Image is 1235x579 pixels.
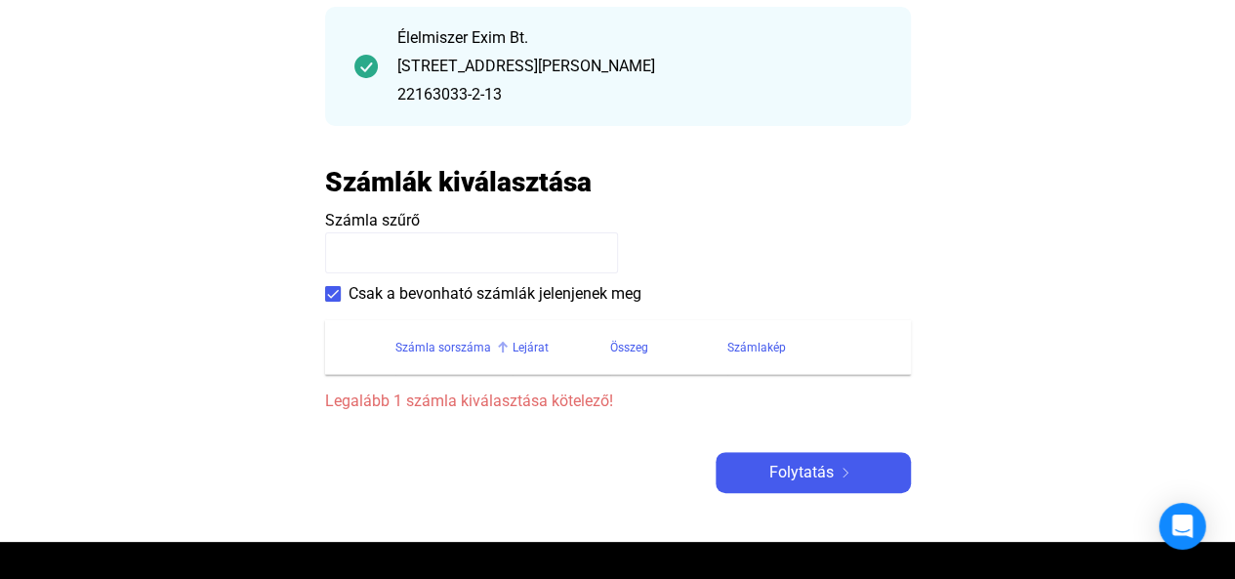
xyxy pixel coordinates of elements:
[1159,503,1206,550] div: Open Intercom Messenger
[610,336,727,359] div: Összeg
[397,83,882,106] div: 22163033-2-13
[395,336,491,359] div: Számla sorszáma
[354,55,378,78] img: checkmark-darker-green-circle
[397,55,882,78] div: [STREET_ADDRESS][PERSON_NAME]
[325,390,911,413] span: Legalább 1 számla kiválasztása kötelező!
[325,211,420,229] span: Számla szűrő
[727,336,786,359] div: Számlakép
[610,336,648,359] div: Összeg
[513,336,549,359] div: Lejárat
[769,461,834,484] span: Folytatás
[727,336,887,359] div: Számlakép
[716,452,911,493] button: Folytatásarrow-right-white
[325,165,592,199] h2: Számlák kiválasztása
[395,336,513,359] div: Számla sorszáma
[397,26,882,50] div: Élelmiszer Exim Bt.
[349,282,641,306] span: Csak a bevonható számlák jelenjenek meg
[834,468,857,477] img: arrow-right-white
[513,336,610,359] div: Lejárat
